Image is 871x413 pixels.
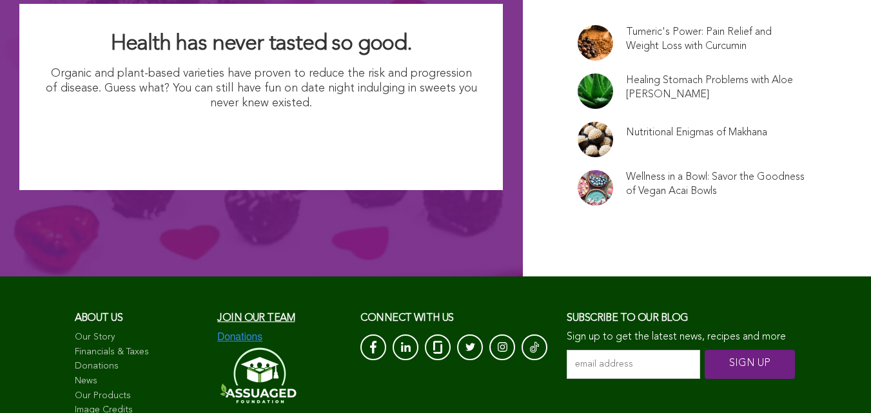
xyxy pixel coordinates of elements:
[705,350,795,379] input: SIGN UP
[807,351,871,413] iframe: Chat Widget
[530,341,539,354] img: Tik-Tok-Icon
[360,313,454,323] span: CONNECT with us
[75,375,205,388] a: News
[75,390,205,403] a: Our Products
[75,360,205,373] a: Donations
[45,66,477,111] p: Organic and plant-based varieties have proven to reduce the risk and progression of disease. Gues...
[626,73,805,102] a: Healing Stomach Problems with Aloe [PERSON_NAME]
[433,341,442,354] img: glassdoor_White
[45,30,477,58] h2: Health has never tasted so good.
[217,313,295,323] a: Join our team
[217,331,262,343] img: Donations
[626,25,805,53] a: Tumeric's Power: Pain Relief and Weight Loss with Curcumin
[567,331,796,343] p: Sign up to get the latest news, recipes and more
[626,170,805,198] a: Wellness in a Bowl: Savor the Goodness of Vegan Acai Bowls
[75,346,205,359] a: Financials & Taxes
[75,313,123,323] span: About us
[567,350,700,379] input: email address
[567,309,796,328] h3: Subscribe to our blog
[217,343,297,407] img: Assuaged-Foundation-Logo-White
[626,126,767,140] a: Nutritional Enigmas of Makhana
[135,118,388,164] img: I Want Organic Shopping For Less
[75,331,205,344] a: Our Story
